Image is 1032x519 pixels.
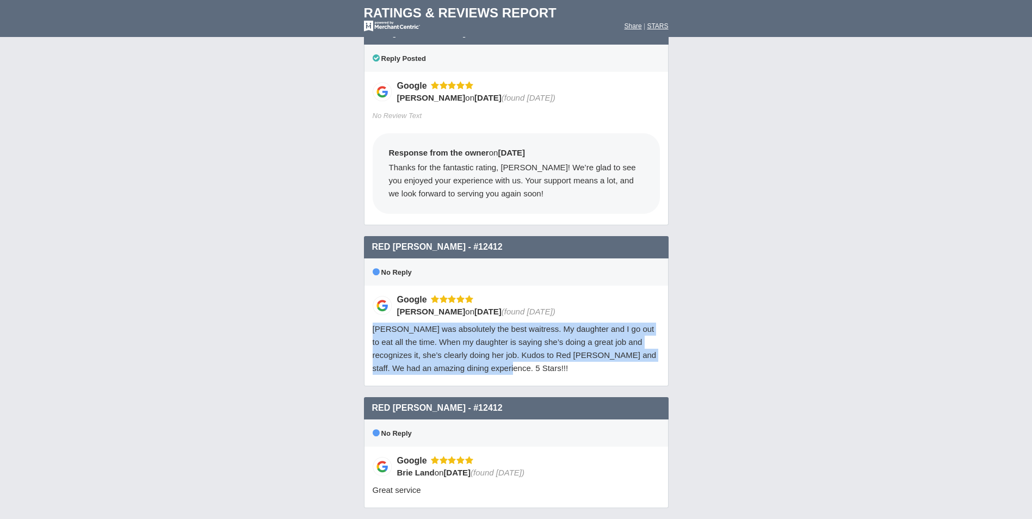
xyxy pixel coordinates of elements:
[373,429,412,437] span: No Reply
[373,54,426,63] span: Reply Posted
[397,93,466,102] span: [PERSON_NAME]
[372,242,503,251] span: Red [PERSON_NAME] - #12412
[372,403,503,412] span: Red [PERSON_NAME] - #12412
[498,148,525,157] span: [DATE]
[373,324,657,373] span: [PERSON_NAME] was absolutely the best waitress. My daughter and I go out to eat all the time. Whe...
[397,92,653,103] div: on
[389,161,644,200] div: Thanks for the fantastic rating, [PERSON_NAME]! We’re glad to see you enjoyed your experience wit...
[471,468,524,477] span: (found [DATE])
[644,22,645,30] span: |
[373,296,392,315] img: Google
[647,22,668,30] a: STARS
[373,268,412,276] span: No Reply
[502,307,555,316] span: (found [DATE])
[397,306,653,317] div: on
[389,147,644,161] div: on
[397,307,466,316] span: [PERSON_NAME]
[474,307,502,316] span: [DATE]
[397,455,431,466] div: Google
[474,93,502,102] span: [DATE]
[373,457,392,476] img: Google
[373,82,392,101] img: Google
[502,93,555,102] span: (found [DATE])
[397,80,431,91] div: Google
[625,22,642,30] a: Share
[364,21,420,32] img: mc-powered-by-logo-white-103.png
[397,294,431,305] div: Google
[397,467,653,478] div: on
[443,468,471,477] span: [DATE]
[373,112,422,120] span: No Review Text
[389,148,489,157] span: Response from the owner
[373,485,421,495] span: Great service
[397,468,435,477] span: Brie Land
